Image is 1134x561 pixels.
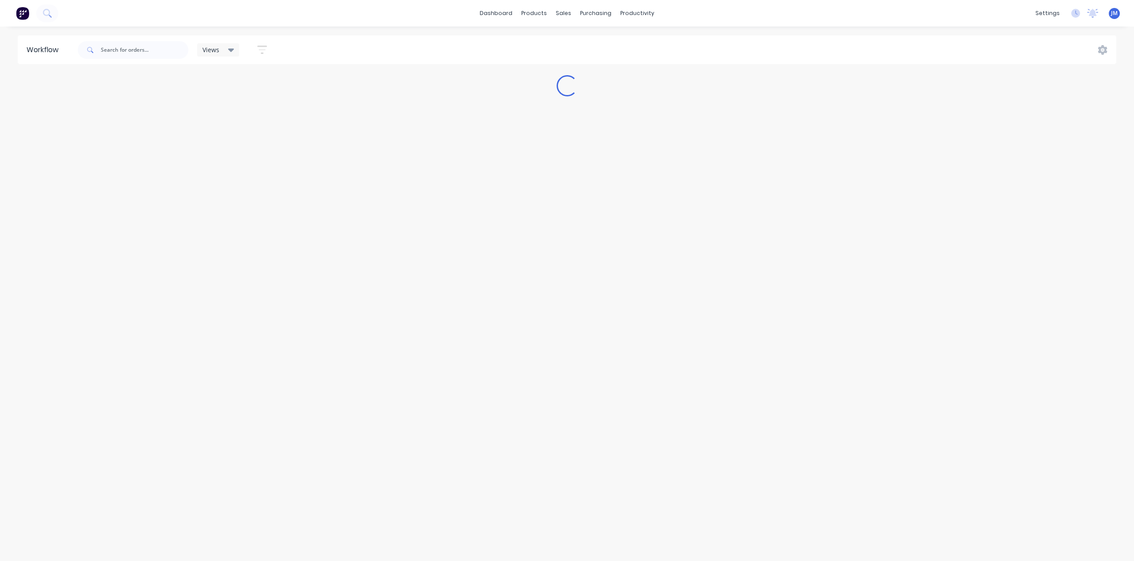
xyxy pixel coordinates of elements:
[576,7,616,20] div: purchasing
[1111,9,1118,17] span: JM
[202,45,219,54] span: Views
[616,7,659,20] div: productivity
[475,7,517,20] a: dashboard
[1031,7,1064,20] div: settings
[551,7,576,20] div: sales
[16,7,29,20] img: Factory
[27,45,63,55] div: Workflow
[517,7,551,20] div: products
[101,41,188,59] input: Search for orders...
